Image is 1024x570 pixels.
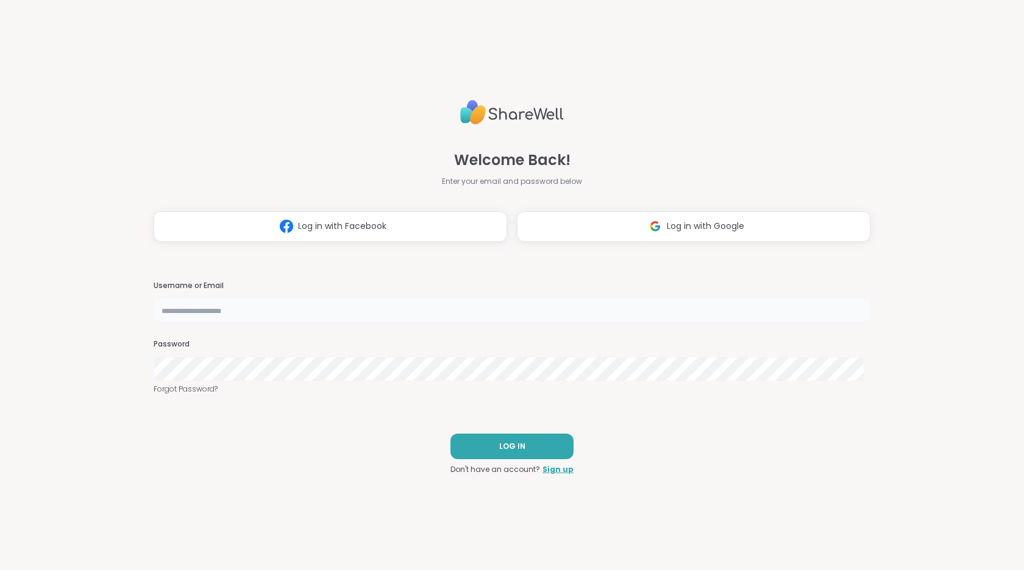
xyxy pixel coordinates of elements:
[454,149,571,171] span: Welcome Back!
[450,434,574,459] button: LOG IN
[154,384,870,395] a: Forgot Password?
[460,95,564,130] img: ShareWell Logo
[644,215,667,237] img: ShareWell Logomark
[450,464,540,475] span: Don't have an account?
[499,441,525,452] span: LOG IN
[154,281,870,291] h3: Username or Email
[154,339,870,350] h3: Password
[275,215,298,237] img: ShareWell Logomark
[154,211,507,242] button: Log in with Facebook
[298,220,386,233] span: Log in with Facebook
[667,220,744,233] span: Log in with Google
[442,176,582,187] span: Enter your email and password below
[542,464,574,475] a: Sign up
[517,211,870,242] button: Log in with Google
